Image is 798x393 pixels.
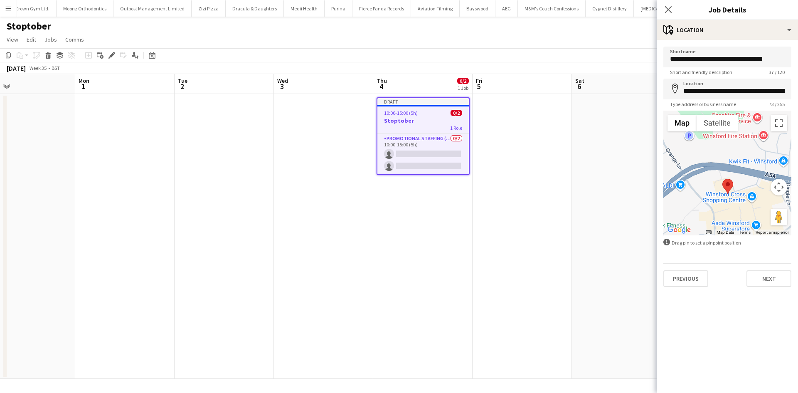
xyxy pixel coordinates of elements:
[450,125,462,131] span: 1 Role
[325,0,352,17] button: Purina
[657,4,798,15] h3: Job Details
[657,20,798,40] div: Location
[7,64,26,72] div: [DATE]
[663,239,791,247] div: Drag pin to set a pinpoint position
[23,34,39,45] a: Edit
[284,0,325,17] button: Medii Health
[762,101,791,107] span: 73 / 255
[9,0,57,17] button: Crown Gym Ltd.
[77,82,89,91] span: 1
[177,82,187,91] span: 2
[41,34,60,45] a: Jobs
[575,77,584,84] span: Sat
[113,0,192,17] button: Outpost Management Limited
[634,0,695,17] button: [MEDICAL_DATA] Film
[457,78,469,84] span: 0/2
[27,65,48,71] span: Week 35
[52,65,60,71] div: BST
[178,77,187,84] span: Tue
[384,110,418,116] span: 10:00-15:00 (5h)
[697,115,738,131] button: Show satellite imagery
[706,230,712,235] button: Keyboard shortcuts
[65,36,84,43] span: Comms
[377,77,387,84] span: Thu
[739,230,751,235] a: Terms (opens in new tab)
[665,225,693,235] a: Open this area in Google Maps (opens a new window)
[746,270,791,287] button: Next
[451,110,462,116] span: 0/2
[192,0,226,17] button: Zizi Pizza
[27,36,36,43] span: Edit
[667,115,697,131] button: Show street map
[460,0,495,17] button: Bayswood
[518,0,586,17] button: M&M's Couch Confessions
[574,82,584,91] span: 6
[771,115,787,131] button: Toggle fullscreen view
[377,97,470,175] app-job-card: Draft10:00-15:00 (5h)0/2Stoptober1 RolePromotional Staffing (Brand Ambassadors)0/210:00-15:00 (5h)
[44,36,57,43] span: Jobs
[771,209,787,225] button: Drag Pegman onto the map to open Street View
[717,230,734,235] button: Map Data
[411,0,460,17] button: Aviation Filming
[495,0,518,17] button: AEG
[663,101,743,107] span: Type address or business name
[62,34,87,45] a: Comms
[771,179,787,195] button: Map camera controls
[352,0,411,17] button: Fierce Panda Records
[375,82,387,91] span: 4
[79,77,89,84] span: Mon
[3,34,22,45] a: View
[7,36,18,43] span: View
[7,20,51,32] h1: Stoptober
[663,270,708,287] button: Previous
[377,134,469,174] app-card-role: Promotional Staffing (Brand Ambassadors)0/210:00-15:00 (5h)
[586,0,634,17] button: Cygnet Distillery
[475,82,483,91] span: 5
[458,85,468,91] div: 1 Job
[663,69,739,75] span: Short and friendly description
[476,77,483,84] span: Fri
[377,98,469,105] div: Draft
[762,69,791,75] span: 37 / 120
[665,225,693,235] img: Google
[377,117,469,124] h3: Stoptober
[57,0,113,17] button: Moonz Orthodontics
[226,0,284,17] button: Dracula & Daughters
[756,230,789,235] a: Report a map error
[276,82,288,91] span: 3
[277,77,288,84] span: Wed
